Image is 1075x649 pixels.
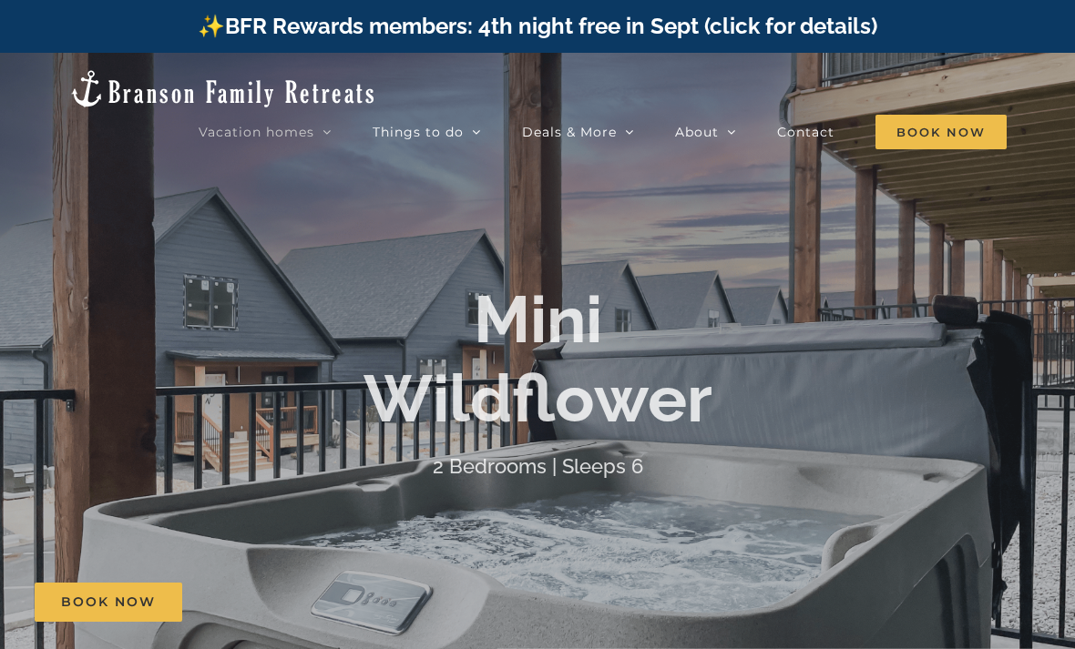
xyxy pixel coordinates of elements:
a: ✨BFR Rewards members: 4th night free in Sept (click for details) [198,13,877,39]
a: Contact [777,114,834,150]
span: Book Now [875,115,1007,149]
span: Things to do [373,126,464,138]
a: Deals & More [522,114,634,150]
span: Contact [777,126,834,138]
a: Things to do [373,114,481,150]
a: Vacation homes [199,114,332,150]
b: Mini Wildflower [363,281,712,437]
h4: 2 Bedrooms | Sleeps 6 [433,454,643,478]
a: Book Now [35,583,182,622]
nav: Main Menu [199,114,1007,150]
span: Deals & More [522,126,617,138]
span: About [675,126,719,138]
span: Book Now [61,594,156,610]
a: About [675,114,736,150]
img: Branson Family Retreats Logo [68,68,377,109]
span: Vacation homes [199,126,314,138]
